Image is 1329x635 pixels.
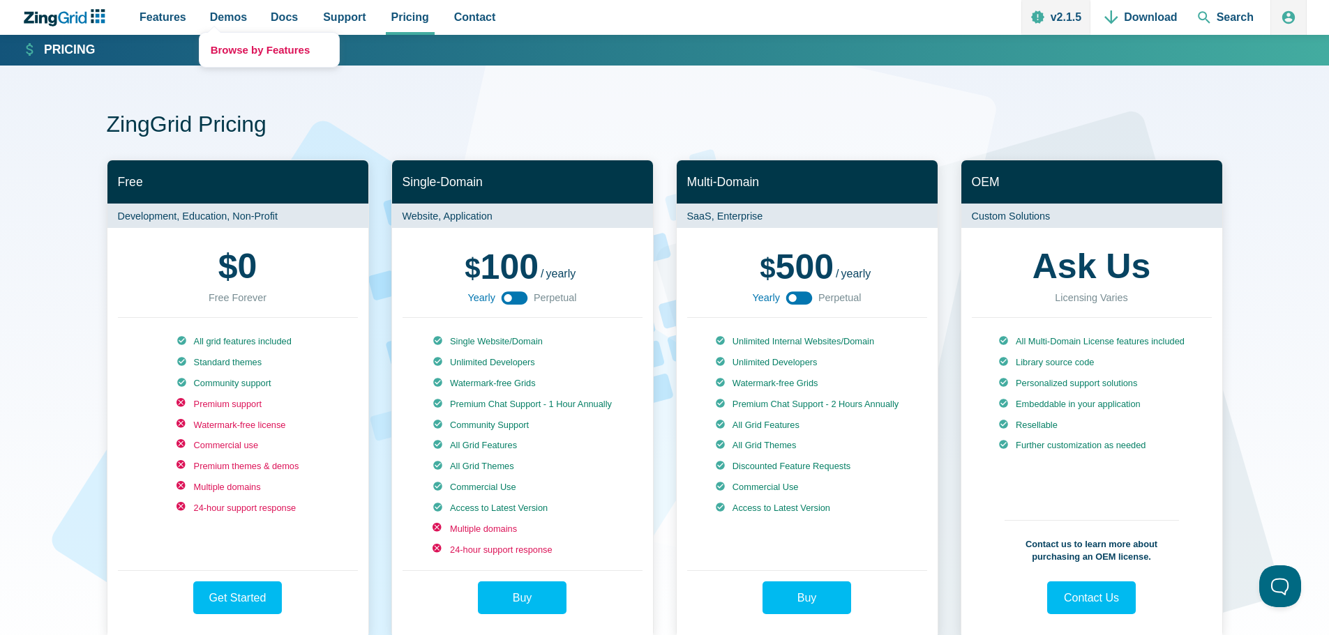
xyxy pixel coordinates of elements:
[177,481,299,494] li: Multiple domains
[961,160,1222,204] h2: OEM
[998,356,1185,369] li: Library source code
[715,460,899,473] li: Discounted Feature Requests
[107,204,368,228] p: Development, Education, Non-Profit
[177,356,299,369] li: Standard themes
[193,581,282,614] a: Get Started
[433,523,612,535] li: Multiple domains
[210,8,247,26] span: Demos
[433,460,612,473] li: All Grid Themes
[998,377,1185,390] li: Personalized support solutions
[177,398,299,411] li: Premium support
[1047,581,1136,614] a: Contact Us
[433,356,612,369] li: Unlimited Developers
[433,544,612,556] li: 24-hour support response
[998,439,1185,452] li: Further customization as needed
[391,8,429,26] span: Pricing
[836,268,839,280] span: /
[998,419,1185,431] li: Resellable
[392,160,653,204] h2: Single-Domain
[841,268,871,280] span: yearly
[454,8,496,26] span: Contact
[433,398,612,411] li: Premium Chat Support - 1 Hour Annually
[763,581,851,614] a: Buy
[209,289,266,306] div: Free Forever
[107,110,1223,141] h1: ZingGrid Pricing
[218,249,238,284] span: $
[177,502,299,514] li: 24-hour support response
[200,33,339,67] a: Browse by Features
[677,204,938,228] p: SaaS, Enterprise
[715,439,899,452] li: All Grid Themes
[534,289,577,306] span: Perpetual
[752,289,779,306] span: Yearly
[22,9,112,26] a: ZingChart Logo. Click to return to the homepage
[1005,520,1179,563] p: Contact us to learn more about purchasing an OEM license.
[760,247,834,286] span: 500
[541,268,543,280] span: /
[433,439,612,452] li: All Grid Features
[465,247,539,286] span: 100
[323,8,366,26] span: Support
[177,335,299,348] li: All grid features included
[1259,565,1301,607] iframe: Toggle Customer Support
[677,160,938,204] h2: Multi-Domain
[715,419,899,431] li: All Grid Features
[392,204,653,228] p: Website, Application
[818,289,862,306] span: Perpetual
[478,581,566,614] a: Buy
[715,356,899,369] li: Unlimited Developers
[715,377,899,390] li: Watermark-free Grids
[998,335,1185,348] li: All Multi-Domain License features included
[1033,249,1151,284] strong: Ask Us
[177,419,299,431] li: Watermark-free license
[44,44,95,56] strong: Pricing
[177,439,299,452] li: Commercial use
[433,419,612,431] li: Community Support
[433,481,612,494] li: Commercial Use
[218,249,257,284] strong: 0
[1055,289,1128,306] div: Licensing Varies
[715,481,899,494] li: Commercial Use
[24,42,95,59] a: Pricing
[546,268,576,280] span: yearly
[715,335,899,348] li: Unlimited Internal Websites/Domain
[467,289,495,306] span: Yearly
[998,398,1185,411] li: Embeddable in your application
[107,160,368,204] h2: Free
[961,204,1222,228] p: Custom Solutions
[177,460,299,473] li: Premium themes & demos
[715,502,899,514] li: Access to Latest Version
[715,398,899,411] li: Premium Chat Support - 2 Hours Annually
[140,8,186,26] span: Features
[177,377,299,390] li: Community support
[433,502,612,514] li: Access to Latest Version
[433,377,612,390] li: Watermark-free Grids
[271,8,298,26] span: Docs
[433,335,612,348] li: Single Website/Domain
